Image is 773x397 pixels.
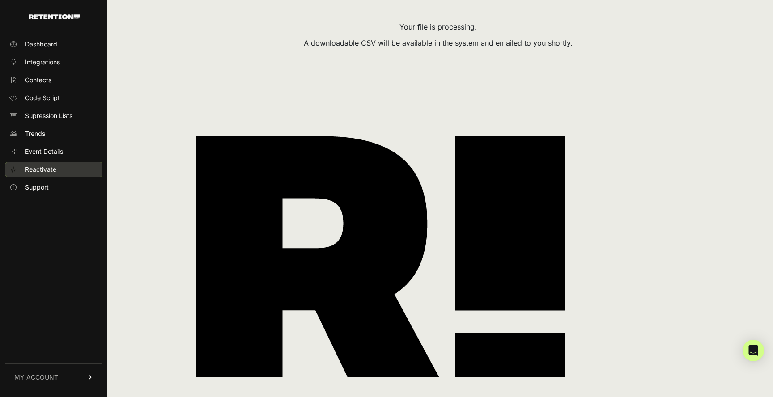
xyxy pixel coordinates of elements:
[29,14,80,19] img: Retention.com
[5,180,102,194] a: Support
[25,58,60,67] span: Integrations
[25,111,72,120] span: Supression Lists
[743,340,764,361] div: Open Intercom Messenger
[25,147,63,156] span: Event Details
[25,183,49,192] span: Support
[25,129,45,138] span: Trends
[120,21,756,32] div: Your file is processing.
[89,52,96,59] img: tab_keywords_by_traffic_grey.svg
[5,109,102,123] a: Supression Lists
[99,53,151,59] div: Keywords by Traffic
[5,127,102,141] a: Trends
[5,162,102,177] a: Reactivate
[5,91,102,105] a: Code Script
[14,23,21,30] img: website_grey.svg
[14,373,58,382] span: MY ACCOUNT
[25,76,51,84] span: Contacts
[34,53,80,59] div: Domain Overview
[25,40,57,49] span: Dashboard
[5,144,102,159] a: Event Details
[14,14,21,21] img: logo_orange.svg
[25,14,44,21] div: v 4.0.25
[23,23,98,30] div: Domain: [DOMAIN_NAME]
[120,38,756,48] div: A downloadable CSV will be available in the system and emailed to you shortly.
[5,37,102,51] a: Dashboard
[25,93,60,102] span: Code Script
[5,55,102,69] a: Integrations
[5,73,102,87] a: Contacts
[5,363,102,391] a: MY ACCOUNT
[24,52,31,59] img: tab_domain_overview_orange.svg
[25,165,56,174] span: Reactivate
